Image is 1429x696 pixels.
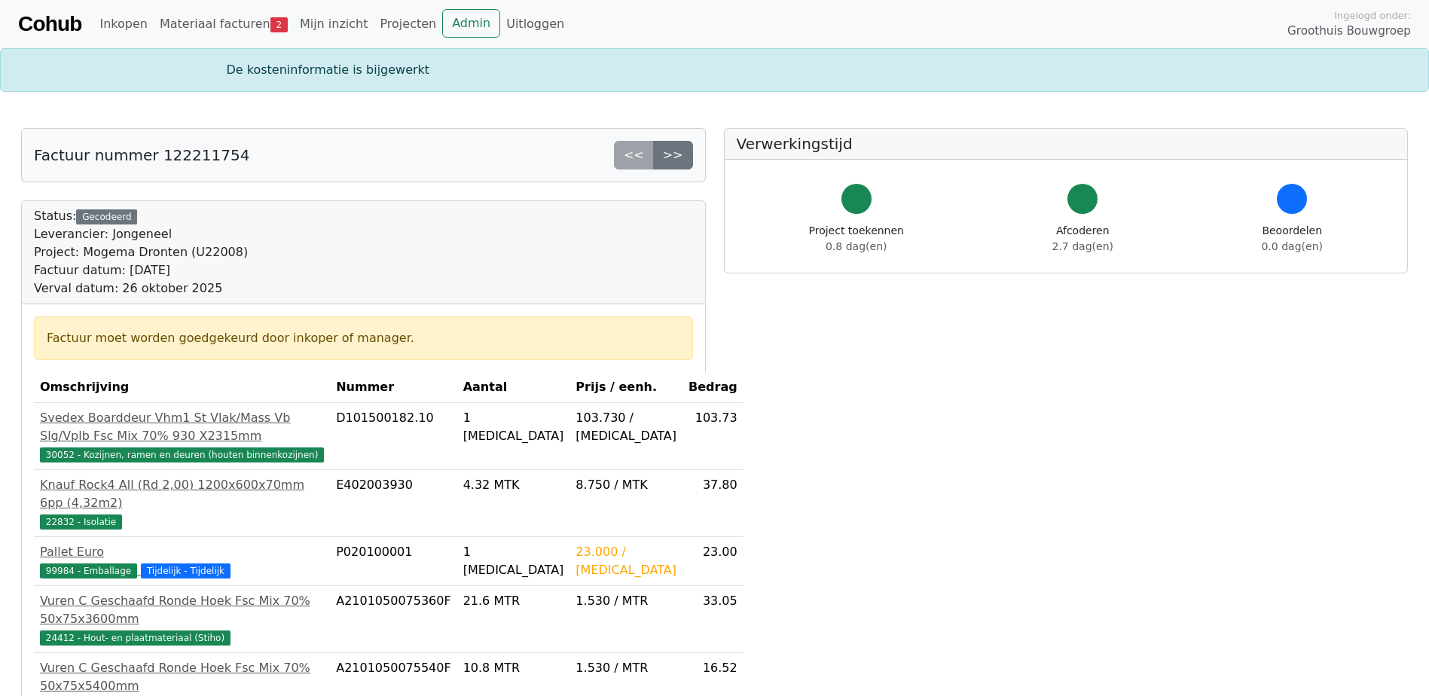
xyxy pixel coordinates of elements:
[34,243,248,261] div: Project: Mogema Dronten (U22008)
[40,659,324,695] div: Vuren C Geschaafd Ronde Hoek Fsc Mix 70% 50x75x5400mm
[34,372,330,403] th: Omschrijving
[576,543,676,579] div: 23.000 / [MEDICAL_DATA]
[34,279,248,298] div: Verval datum: 26 oktober 2025
[40,409,324,463] a: Svedex Boarddeur Vhm1 St Vlak/Mass Vb Slg/Vplb Fsc Mix 70% 930 X2315mm30052 - Kozijnen, ramen en ...
[34,146,249,164] h5: Factuur nummer 122211754
[682,537,744,586] td: 23.00
[330,470,456,537] td: E402003930
[1262,240,1323,252] span: 0.0 dag(en)
[93,9,153,39] a: Inkopen
[40,543,324,579] a: Pallet Euro99984 - Emballage Tijdelijk - Tijdelijk
[40,476,324,530] a: Knauf Rock4 All (Rd 2,00) 1200x600x70mm 6pp (4,32m2)22832 - Isolatie
[1287,23,1411,40] span: Groothuis Bouwgroep
[463,592,564,610] div: 21.6 MTR
[374,9,442,39] a: Projecten
[1052,223,1113,255] div: Afcoderen
[463,476,564,494] div: 4.32 MTK
[40,543,324,561] div: Pallet Euro
[34,225,248,243] div: Leverancier: Jongeneel
[40,409,324,445] div: Svedex Boarddeur Vhm1 St Vlak/Mass Vb Slg/Vplb Fsc Mix 70% 930 X2315mm
[576,659,676,677] div: 1.530 / MTR
[463,409,564,445] div: 1 [MEDICAL_DATA]
[218,61,1212,79] div: De kosteninformatie is bijgewerkt
[500,9,570,39] a: Uitloggen
[463,659,564,677] div: 10.8 MTR
[40,447,324,462] span: 30052 - Kozijnen, ramen en deuren (houten binnenkozijnen)
[270,17,288,32] span: 2
[682,470,744,537] td: 37.80
[330,586,456,653] td: A2101050075360F
[826,240,887,252] span: 0.8 dag(en)
[18,6,81,42] a: Cohub
[40,563,137,578] span: 99984 - Emballage
[682,586,744,653] td: 33.05
[40,592,324,628] div: Vuren C Geschaafd Ronde Hoek Fsc Mix 70% 50x75x3600mm
[576,476,676,494] div: 8.750 / MTK
[1262,223,1323,255] div: Beoordelen
[40,630,231,646] span: 24412 - Hout- en plaatmateriaal (Stiho)
[34,261,248,279] div: Factuur datum: [DATE]
[330,403,456,470] td: D101500182.10
[294,9,374,39] a: Mijn inzicht
[653,141,693,169] a: >>
[682,372,744,403] th: Bedrag
[576,592,676,610] div: 1.530 / MTR
[442,9,500,38] a: Admin
[1052,240,1113,252] span: 2.7 dag(en)
[34,207,248,298] div: Status:
[330,537,456,586] td: P020100001
[682,403,744,470] td: 103.73
[40,476,324,512] div: Knauf Rock4 All (Rd 2,00) 1200x600x70mm 6pp (4,32m2)
[457,372,570,403] th: Aantal
[569,372,682,403] th: Prijs / eenh.
[76,209,137,224] div: Gecodeerd
[141,563,231,578] span: Tijdelijk - Tijdelijk
[47,329,680,347] div: Factuur moet worden goedgekeurd door inkoper of manager.
[330,372,456,403] th: Nummer
[737,135,1396,153] h5: Verwerkingstijd
[576,409,676,445] div: 103.730 / [MEDICAL_DATA]
[1334,8,1411,23] span: Ingelogd onder:
[809,223,904,255] div: Project toekennen
[40,514,122,530] span: 22832 - Isolatie
[154,9,294,39] a: Materiaal facturen2
[40,592,324,646] a: Vuren C Geschaafd Ronde Hoek Fsc Mix 70% 50x75x3600mm24412 - Hout- en plaatmateriaal (Stiho)
[463,543,564,579] div: 1 [MEDICAL_DATA]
